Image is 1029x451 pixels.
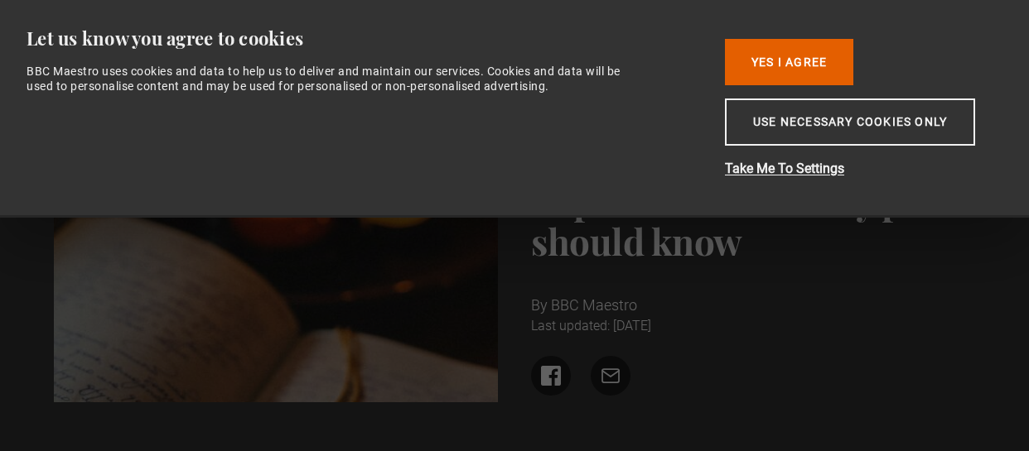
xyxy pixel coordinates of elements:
[531,296,548,314] span: By
[27,26,699,50] div: Let us know you agree to cookies
[531,181,976,261] h1: 18 poetic forms every poet should know
[725,98,975,146] button: Use necessary cookies only
[551,296,637,314] span: BBC Maestro
[725,39,853,85] button: Yes I Agree
[531,318,651,333] time: Last updated: [DATE]
[725,159,990,179] button: Take Me To Settings
[27,64,632,94] div: BBC Maestro uses cookies and data to help us to deliver and maintain our services. Cookies and da...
